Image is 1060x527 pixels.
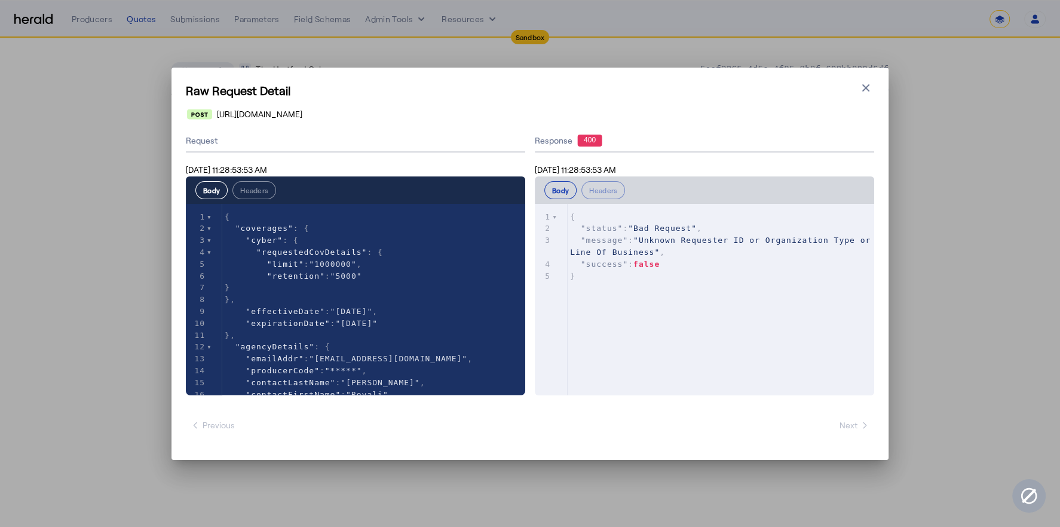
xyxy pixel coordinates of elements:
[581,260,628,269] span: "success"
[346,390,388,399] span: "Royali"
[186,270,207,282] div: 6
[186,234,207,246] div: 3
[217,108,302,120] span: [URL][DOMAIN_NAME]
[309,354,467,363] span: "[EMAIL_ADDRESS][DOMAIN_NAME]"
[570,260,660,269] span: :
[570,224,702,233] span: : ,
[335,319,378,328] span: "[DATE]"
[186,165,267,175] span: [DATE] 11:28:53:53 AM
[235,342,314,351] span: "agencyDetails"
[535,223,552,234] div: 2
[186,223,207,234] div: 2
[186,353,207,365] div: 13
[225,378,425,387] span: : ,
[225,283,230,292] span: }
[186,258,207,270] div: 5
[225,307,378,316] span: : ,
[246,366,320,375] span: "producerCode"
[309,260,356,269] span: "1000000"
[225,390,388,399] span: :
[246,236,283,245] span: "cyber"
[186,282,207,294] div: 7
[246,378,335,387] span: "contactLastName"
[570,212,575,221] span: {
[186,318,207,330] div: 10
[186,377,207,389] div: 15
[256,248,367,257] span: "requestedCovDetails"
[225,224,309,233] span: : {
[225,248,383,257] span: : {
[267,272,325,281] span: "retention"
[186,341,207,353] div: 12
[535,258,552,270] div: 4
[330,272,362,281] span: "5000"
[186,389,207,401] div: 16
[535,270,552,282] div: 5
[341,378,419,387] span: "[PERSON_NAME]"
[330,307,373,316] span: "[DATE]"
[191,419,235,431] span: Previous
[633,260,660,269] span: false
[232,181,276,199] button: Headers
[544,181,577,199] button: Body
[186,365,207,377] div: 14
[246,354,304,363] span: "emailAddr"
[225,236,299,245] span: : {
[225,212,230,221] span: {
[225,272,362,281] span: :
[535,234,552,246] div: 3
[840,419,869,431] span: Next
[225,319,378,328] span: :
[535,211,552,223] div: 1
[186,415,240,436] button: Previous
[225,366,367,375] span: : ,
[581,224,623,233] span: "status"
[535,165,616,175] span: [DATE] 11:28:53:53 AM
[246,319,330,328] span: "expirationDate"
[570,272,575,281] span: }
[267,260,304,269] span: "limit"
[186,306,207,318] div: 9
[535,135,874,147] div: Response
[581,181,625,199] button: Headers
[186,294,207,306] div: 8
[835,415,874,436] button: Next
[225,260,362,269] span: : ,
[186,82,874,99] h1: Raw Request Detail
[186,211,207,223] div: 1
[195,181,228,199] button: Body
[225,342,330,351] span: : {
[225,295,235,304] span: },
[570,236,876,257] span: : ,
[246,390,341,399] span: "contactFirstName"
[235,224,293,233] span: "coverages"
[225,354,473,363] span: : ,
[628,224,697,233] span: "Bad Request"
[570,236,876,257] span: "Unknown Requester ID or Organization Type or Line Of Business"
[225,331,235,340] span: },
[186,330,207,342] div: 11
[584,136,596,144] text: 400
[186,130,525,153] div: Request
[246,307,324,316] span: "effectiveDate"
[581,236,628,245] span: "message"
[186,246,207,258] div: 4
